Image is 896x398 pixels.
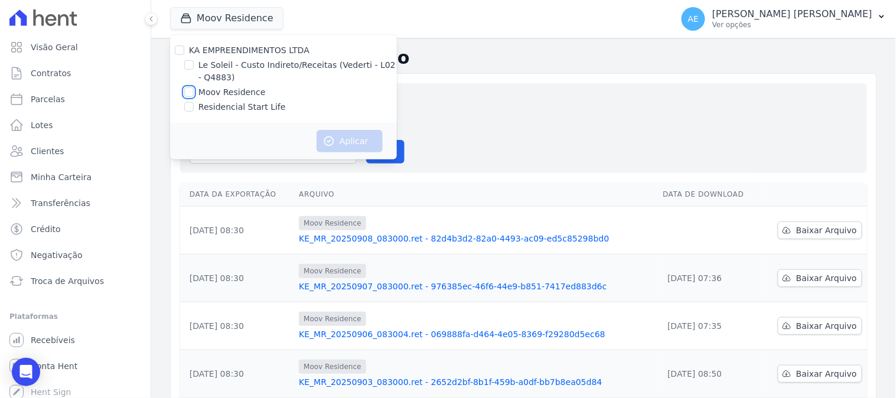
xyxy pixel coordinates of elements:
[299,376,653,388] a: KE_MR_20250903_083000.ret - 2652d2bf-8b1f-459b-a0df-bb7b8ea05d84
[198,101,286,113] label: Residencial Start Life
[688,15,699,23] span: AE
[778,269,862,287] a: Baixar Arquivo
[796,368,857,380] span: Baixar Arquivo
[5,61,146,85] a: Contratos
[5,35,146,59] a: Visão Geral
[5,191,146,215] a: Transferências
[299,216,366,230] span: Moov Residence
[180,255,294,302] td: [DATE] 08:30
[180,350,294,398] td: [DATE] 08:30
[299,360,366,374] span: Moov Residence
[170,47,877,68] h2: Exportações de Retorno
[31,145,64,157] span: Clientes
[796,320,857,332] span: Baixar Arquivo
[778,365,862,383] a: Baixar Arquivo
[299,312,366,326] span: Moov Residence
[9,309,141,324] div: Plataformas
[672,2,896,35] button: AE [PERSON_NAME] [PERSON_NAME] Ver opções
[31,334,75,346] span: Recebíveis
[5,217,146,241] a: Crédito
[180,302,294,350] td: [DATE] 08:30
[31,93,65,105] span: Parcelas
[31,223,61,235] span: Crédito
[796,272,857,284] span: Baixar Arquivo
[299,328,653,340] a: KE_MR_20250906_083004.ret - 069888fa-d464-4e05-8369-f29280d5ec68
[189,45,309,55] label: KA EMPREENDIMENTOS LTDA
[5,354,146,378] a: Conta Hent
[198,59,397,84] label: Le Soleil - Custo Indireto/Receitas (Vederti - L02 - Q4883)
[31,67,71,79] span: Contratos
[180,207,294,255] td: [DATE] 08:30
[170,7,284,30] button: Moov Residence
[31,360,77,372] span: Conta Hent
[658,302,761,350] td: [DATE] 07:35
[198,86,266,99] label: Moov Residence
[31,119,53,131] span: Lotes
[5,113,146,137] a: Lotes
[299,280,653,292] a: KE_MR_20250907_083000.ret - 976385ec-46f6-44e9-b851-7417ed883d6c
[31,249,83,261] span: Negativação
[712,8,872,20] p: [PERSON_NAME] [PERSON_NAME]
[12,358,40,386] div: Open Intercom Messenger
[796,224,857,236] span: Baixar Arquivo
[299,264,366,278] span: Moov Residence
[658,350,761,398] td: [DATE] 08:50
[712,20,872,30] p: Ver opções
[31,41,78,53] span: Visão Geral
[778,317,862,335] a: Baixar Arquivo
[5,139,146,163] a: Clientes
[31,275,104,287] span: Troca de Arquivos
[778,221,862,239] a: Baixar Arquivo
[5,87,146,111] a: Parcelas
[658,255,761,302] td: [DATE] 07:36
[31,197,90,209] span: Transferências
[294,182,658,207] th: Arquivo
[5,328,146,352] a: Recebíveis
[5,243,146,267] a: Negativação
[317,130,383,152] button: Aplicar
[5,165,146,189] a: Minha Carteira
[658,182,761,207] th: Data de Download
[299,233,653,244] a: KE_MR_20250908_083000.ret - 82d4b3d2-82a0-4493-ac09-ed5c85298bd0
[31,171,92,183] span: Minha Carteira
[5,269,146,293] a: Troca de Arquivos
[180,182,294,207] th: Data da Exportação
